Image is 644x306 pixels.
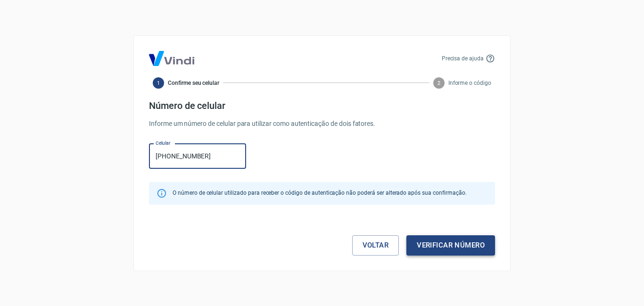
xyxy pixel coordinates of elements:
h4: Número de celular [149,100,495,111]
a: Voltar [352,235,399,255]
label: Celular [156,140,171,147]
div: O número de celular utilizado para receber o código de autenticação não poderá ser alterado após ... [173,185,466,202]
text: 1 [157,80,160,86]
img: Logo Vind [149,51,194,66]
span: Informe o código [448,79,491,87]
span: Confirme seu celular [168,79,219,87]
text: 2 [438,80,440,86]
button: Verificar número [406,235,495,255]
p: Precisa de ajuda [442,54,484,63]
p: Informe um número de celular para utilizar como autenticação de dois fatores. [149,119,495,129]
